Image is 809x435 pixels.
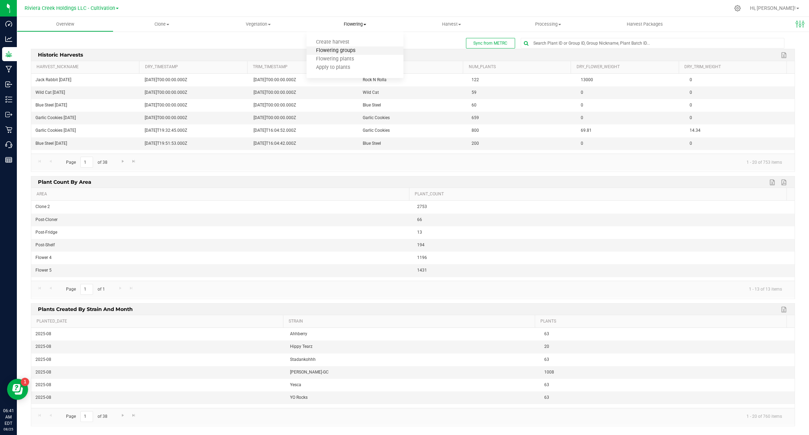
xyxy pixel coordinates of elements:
[359,74,468,86] td: Rock N Rolla
[31,86,140,99] td: Wild Cat [DATE]
[473,41,507,46] span: Sync from METRC
[597,17,693,32] a: Harvest Packages
[31,239,413,252] td: Post-Shelf
[129,411,139,421] a: Go to the last page
[540,340,795,353] td: 20
[31,379,286,391] td: 2025-08
[577,124,686,137] td: 69.81
[359,86,468,99] td: Wild Cat
[577,64,676,70] a: dry_flower_weight
[359,137,468,150] td: Blue Steel
[140,74,250,86] td: [DATE]T00:00:00.000Z
[768,178,778,187] a: Export to Excel
[37,191,406,197] a: Area
[140,99,250,112] td: [DATE]T00:00:00.000Z
[404,21,500,27] span: Harvest
[307,21,403,27] span: Flowering
[779,51,790,60] a: Export to Excel
[779,178,790,187] a: Export to PDF
[36,176,93,187] span: Plant Count By Area
[5,81,12,88] inline-svg: Inbound
[118,411,128,421] a: Go to the next page
[540,319,784,324] a: Plants
[140,137,250,150] td: [DATE]T19:51:53.000Z
[5,111,12,118] inline-svg: Outbound
[415,191,784,197] a: Plant_Count
[286,353,540,366] td: Stadankohhh
[741,157,788,167] span: 1 - 20 of 753 items
[500,17,597,32] a: Processing
[21,378,29,386] iframe: Resource center unread badge
[31,391,286,404] td: 2025-08
[577,137,686,150] td: 0
[467,124,577,137] td: 800
[685,99,795,112] td: 0
[540,328,795,340] td: 63
[31,150,140,163] td: Wild Cat [DATE]
[113,17,210,32] a: Clone
[743,284,788,294] span: 1 - 13 of 13 items
[118,157,128,166] a: Go to the next page
[80,411,93,422] input: 1
[359,124,468,137] td: Garlic Cookies
[5,20,12,27] inline-svg: Dashboard
[17,17,113,32] a: Overview
[685,74,795,86] td: 0
[80,284,93,295] input: 1
[617,21,672,27] span: Harvest Packages
[467,137,577,150] td: 200
[31,112,140,124] td: Garlic Cookies [DATE]
[140,86,250,99] td: [DATE]T00:00:00.000Z
[684,64,784,70] a: dry_trim_weight
[249,112,359,124] td: [DATE]T00:00:00.000Z
[3,427,14,432] p: 08/25
[685,112,795,124] td: 0
[60,411,113,422] span: Page of 38
[31,353,286,366] td: 2025-08
[361,64,460,70] a: strain_name
[5,35,12,43] inline-svg: Analytics
[5,51,12,58] inline-svg: Grow
[145,64,245,70] a: dry_timestamp
[31,99,140,112] td: Blue Steel [DATE]
[210,17,307,32] a: Vegetation
[249,124,359,137] td: [DATE]T16:04:52.000Z
[685,150,795,163] td: 0
[286,340,540,353] td: Hippy Tearz
[37,319,280,324] a: Planted_Date
[307,48,365,54] span: Flowering groups
[413,252,795,264] td: 1196
[31,74,140,86] td: Jack Rabbit [DATE]
[31,366,286,379] td: 2025-08
[36,304,135,314] span: Plants Created By Strain and Month
[359,150,468,163] td: Wild Cat
[31,340,286,353] td: 2025-08
[286,404,540,417] td: Ahhberry
[249,86,359,99] td: [DATE]T00:00:00.000Z
[47,21,84,27] span: Overview
[577,99,686,112] td: 0
[286,366,540,379] td: [PERSON_NAME]-GC
[31,277,413,290] td: Flower 8
[31,328,286,340] td: 2025-08
[5,126,12,133] inline-svg: Retail
[540,379,795,391] td: 63
[413,226,795,239] td: 13
[540,353,795,366] td: 63
[37,64,137,70] a: harvest_nickname
[577,86,686,99] td: 0
[685,137,795,150] td: 0
[31,252,413,264] td: Flower 4
[140,150,250,163] td: [DATE]T19:52:32.000Z
[80,157,93,168] input: 1
[577,112,686,124] td: 0
[31,404,286,417] td: 2025-07
[249,74,359,86] td: [DATE]T00:00:00.000Z
[31,264,413,277] td: Flower 5
[5,156,12,163] inline-svg: Reports
[286,391,540,404] td: YO Rocks
[540,391,795,404] td: 63
[129,157,139,166] a: Go to the last page
[307,39,359,45] span: Create harvest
